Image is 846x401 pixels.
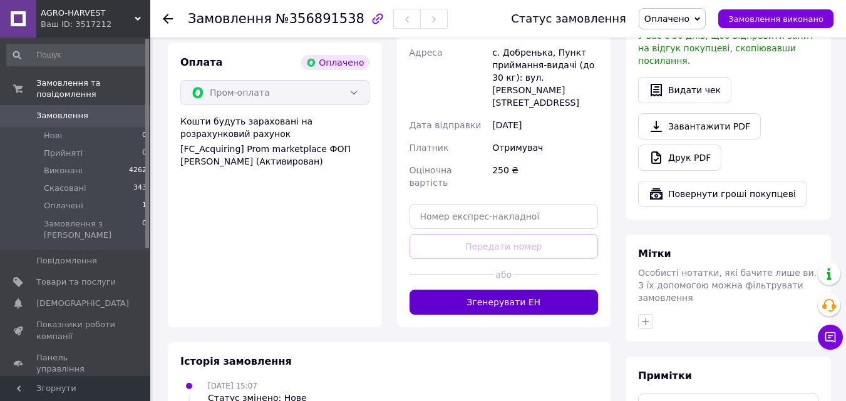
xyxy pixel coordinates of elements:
[490,136,601,159] div: Отримувач
[638,248,671,260] span: Мітки
[638,370,692,382] span: Примітки
[638,113,761,140] a: Завантажити PDF
[44,183,86,194] span: Скасовані
[44,165,83,176] span: Виконані
[36,110,88,121] span: Замовлення
[644,14,689,24] span: Оплачено
[818,325,843,350] button: Чат з покупцем
[301,55,369,70] div: Оплачено
[36,78,150,100] span: Замовлення та повідомлення
[163,13,173,25] div: Повернутися назад
[410,204,599,229] input: Номер експрес-накладної
[410,48,443,58] span: Адреса
[36,255,97,266] span: Повідомлення
[410,120,482,130] span: Дата відправки
[44,200,83,211] span: Оплачені
[44,130,62,141] span: Нові
[180,355,292,367] span: Історія замовлення
[208,382,257,390] span: [DATE] 15:07
[6,44,148,66] input: Пошук
[133,183,147,194] span: 343
[180,115,369,168] div: Кошти будуть зараховані на розрахунковий рахунок
[36,277,116,288] span: Товари та послуги
[638,268,817,303] span: Особисті нотатки, які бачите лише ви. З їх допомогою можна фільтрувати замовлення
[490,41,601,114] div: с. Добренька, Пункт приймання-видачі (до 30 кг): вул. [PERSON_NAME][STREET_ADDRESS]
[41,8,135,19] span: AGRO-HARVEST
[490,159,601,194] div: 250 ₴
[728,14,823,24] span: Замовлення виконано
[638,145,721,171] a: Друк PDF
[36,298,129,309] span: [DEMOGRAPHIC_DATA]
[44,148,83,159] span: Прийняті
[718,9,833,28] button: Замовлення виконано
[41,19,150,30] div: Ваш ID: 3517212
[142,148,147,159] span: 0
[180,143,369,168] div: [FC_Acquiring] Prom marketplace ФОП [PERSON_NAME] (Активирован)
[36,352,116,375] span: Панель управління
[410,290,599,315] button: Згенерувати ЕН
[142,218,147,241] span: 0
[490,114,601,136] div: [DATE]
[180,56,222,68] span: Оплата
[638,77,731,103] button: Видати чек
[142,130,147,141] span: 0
[188,11,272,26] span: Замовлення
[36,319,116,342] span: Показники роботи компанії
[511,13,626,25] div: Статус замовлення
[410,165,452,188] span: Оціночна вартість
[410,143,449,153] span: Платник
[638,181,807,207] button: Повернути гроші покупцеві
[142,200,147,211] span: 1
[276,11,364,26] span: №356891538
[638,31,814,66] span: У вас є 30 днів, щоб відправити запит на відгук покупцеві, скопіювавши посилання.
[494,268,513,281] span: або
[44,218,142,241] span: Замовлення з [PERSON_NAME]
[129,165,147,176] span: 4262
